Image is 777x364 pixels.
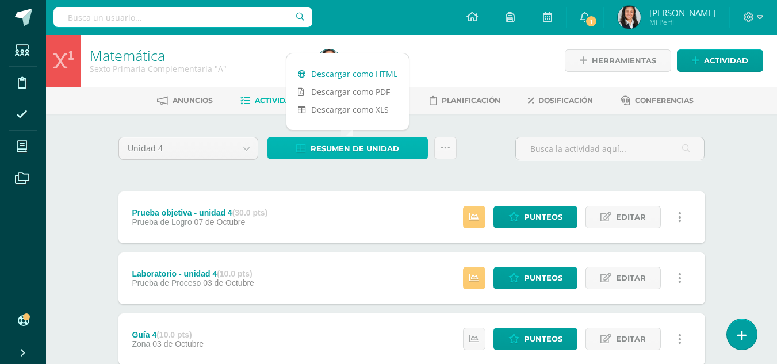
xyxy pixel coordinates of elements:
[240,91,305,110] a: Actividades
[132,269,254,278] div: Laboratorio - unidad 4
[538,96,593,105] span: Dosificación
[53,7,312,27] input: Busca un usuario...
[649,17,715,27] span: Mi Perfil
[156,330,192,339] strong: (10.0 pts)
[528,91,593,110] a: Dosificación
[516,137,704,160] input: Busca la actividad aquí...
[524,206,562,228] span: Punteos
[267,137,428,159] a: Resumen de unidad
[616,267,646,289] span: Editar
[157,91,213,110] a: Anuncios
[132,217,192,227] span: Prueba de Logro
[493,206,577,228] a: Punteos
[677,49,763,72] a: Actividad
[592,50,656,71] span: Herramientas
[565,49,671,72] a: Herramientas
[493,267,577,289] a: Punteos
[128,137,227,159] span: Unidad 4
[132,330,204,339] div: Guía 4
[90,47,304,63] h1: Matemática
[286,101,409,118] a: Descargar como XLS
[132,339,150,348] span: Zona
[132,278,201,288] span: Prueba de Proceso
[616,206,646,228] span: Editar
[255,96,305,105] span: Actividades
[493,328,577,350] a: Punteos
[90,63,304,74] div: Sexto Primaria Complementaria 'A'
[635,96,694,105] span: Conferencias
[524,328,562,350] span: Punteos
[152,339,204,348] span: 03 de Octubre
[616,328,646,350] span: Editar
[317,49,340,72] img: d0921a25bd0d339a1fefe8a8dabbe108.png
[232,208,267,217] strong: (30.0 pts)
[90,45,165,65] a: Matemática
[621,91,694,110] a: Conferencias
[132,208,267,217] div: Prueba objetiva - unidad 4
[119,137,258,159] a: Unidad 4
[585,15,598,28] span: 1
[442,96,500,105] span: Planificación
[173,96,213,105] span: Anuncios
[203,278,254,288] span: 03 de Octubre
[618,6,641,29] img: d0921a25bd0d339a1fefe8a8dabbe108.png
[311,138,399,159] span: Resumen de unidad
[194,217,246,227] span: 07 de Octubre
[649,7,715,18] span: [PERSON_NAME]
[704,50,748,71] span: Actividad
[430,91,500,110] a: Planificación
[217,269,252,278] strong: (10.0 pts)
[286,65,409,83] a: Descargar como HTML
[524,267,562,289] span: Punteos
[286,83,409,101] a: Descargar como PDF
